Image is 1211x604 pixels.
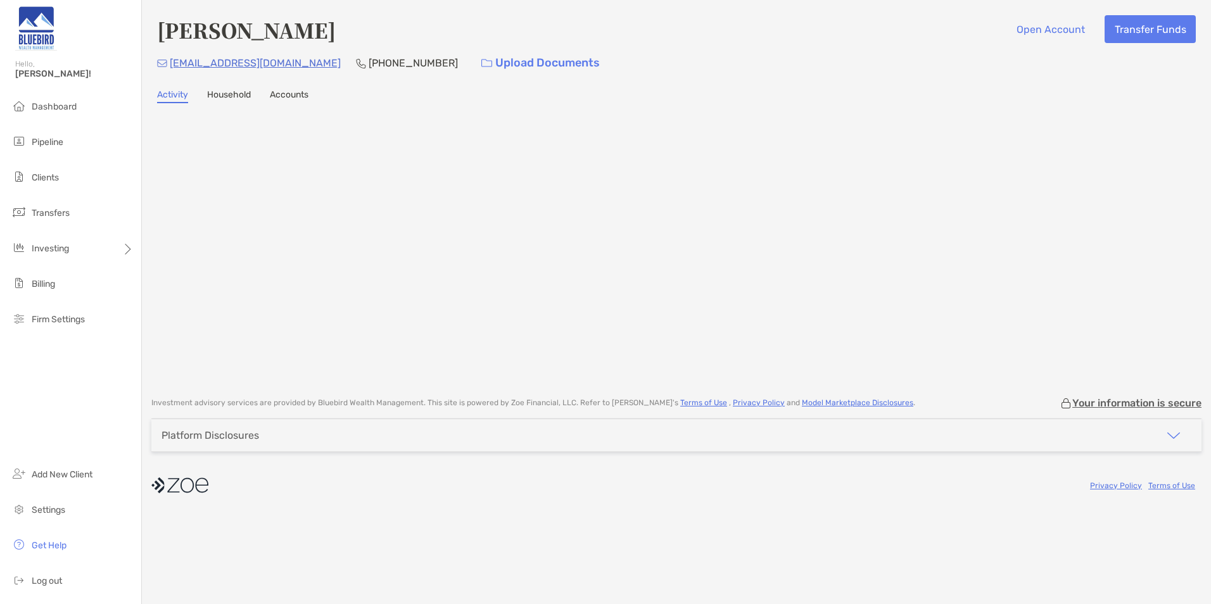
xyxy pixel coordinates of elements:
[32,279,55,289] span: Billing
[11,466,27,481] img: add_new_client icon
[32,137,63,148] span: Pipeline
[32,243,69,254] span: Investing
[1105,15,1196,43] button: Transfer Funds
[1166,428,1181,443] img: icon arrow
[32,101,77,112] span: Dashboard
[11,275,27,291] img: billing icon
[481,59,492,68] img: button icon
[11,501,27,517] img: settings icon
[157,15,336,44] h4: [PERSON_NAME]
[15,5,57,51] img: Zoe Logo
[157,89,188,103] a: Activity
[802,398,913,407] a: Model Marketplace Disclosures
[32,469,92,480] span: Add New Client
[15,68,134,79] span: [PERSON_NAME]!
[11,169,27,184] img: clients icon
[1148,481,1195,490] a: Terms of Use
[11,134,27,149] img: pipeline icon
[1090,481,1142,490] a: Privacy Policy
[473,49,608,77] a: Upload Documents
[733,398,785,407] a: Privacy Policy
[32,208,70,218] span: Transfers
[157,60,167,67] img: Email Icon
[11,204,27,220] img: transfers icon
[32,505,65,515] span: Settings
[1072,397,1201,409] p: Your information is secure
[170,55,341,71] p: [EMAIL_ADDRESS][DOMAIN_NAME]
[32,540,67,551] span: Get Help
[32,172,59,183] span: Clients
[11,240,27,255] img: investing icon
[270,89,308,103] a: Accounts
[32,314,85,325] span: Firm Settings
[356,58,366,68] img: Phone Icon
[11,572,27,588] img: logout icon
[369,55,458,71] p: [PHONE_NUMBER]
[207,89,251,103] a: Household
[151,398,915,408] p: Investment advisory services are provided by Bluebird Wealth Management . This site is powered by...
[680,398,727,407] a: Terms of Use
[11,537,27,552] img: get-help icon
[1006,15,1094,43] button: Open Account
[11,98,27,113] img: dashboard icon
[11,311,27,326] img: firm-settings icon
[151,471,208,500] img: company logo
[162,429,259,441] div: Platform Disclosures
[32,576,62,586] span: Log out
